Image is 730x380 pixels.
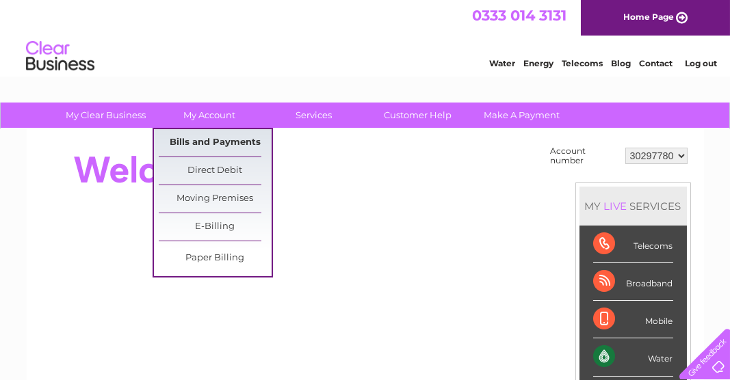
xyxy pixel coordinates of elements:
a: Bills and Payments [159,129,272,157]
a: My Account [153,103,266,128]
div: LIVE [601,200,630,213]
a: Energy [523,58,553,68]
a: Moving Premises [159,185,272,213]
div: Clear Business is a trading name of Verastar Limited (registered in [GEOGRAPHIC_DATA] No. 3667643... [42,8,689,66]
div: Telecoms [593,226,673,263]
a: Contact [639,58,673,68]
div: MY SERVICES [579,187,687,226]
a: Telecoms [562,58,603,68]
a: Log out [685,58,717,68]
td: Account number [547,143,622,169]
img: logo.png [25,36,95,77]
a: Services [257,103,370,128]
a: E-Billing [159,213,272,241]
div: Mobile [593,301,673,338]
div: Water [593,338,673,376]
a: My Clear Business [49,103,162,128]
a: Customer Help [361,103,474,128]
a: Make A Payment [465,103,578,128]
a: Direct Debit [159,157,272,185]
div: Broadband [593,263,673,301]
a: Paper Billing [159,245,272,272]
a: 0333 014 3131 [472,7,566,24]
a: Water [489,58,515,68]
a: Blog [611,58,631,68]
